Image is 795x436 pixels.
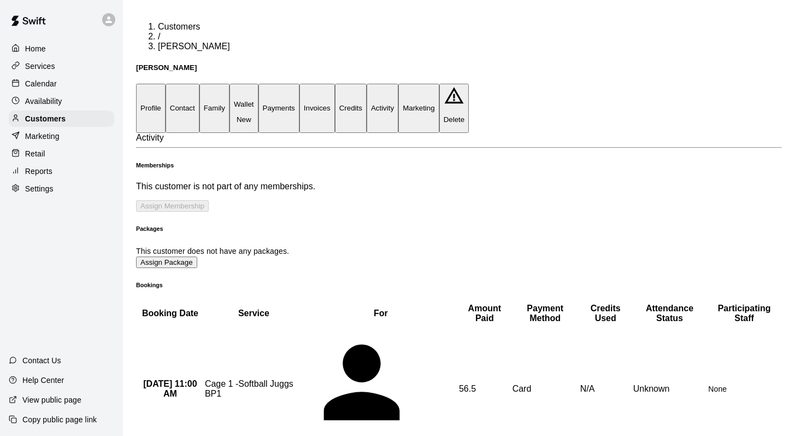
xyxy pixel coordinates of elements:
[25,183,54,194] p: Settings
[9,93,114,109] a: Availability
[22,355,61,366] p: Contact Us
[9,75,114,92] a: Calendar
[136,162,782,168] h6: Memberships
[9,58,114,74] a: Services
[468,304,501,323] b: Amount Paid
[718,304,771,323] b: Participating Staff
[22,394,81,405] p: View public page
[9,111,114,127] a: Customers
[25,43,46,54] p: Home
[136,257,197,268] button: Assign Package
[136,182,782,191] p: This customer is not part of any memberships.
[136,201,209,210] span: You don't have any memberships
[136,84,782,132] div: basic tabs example
[25,78,57,89] p: Calendar
[335,84,367,132] button: Credits
[9,163,114,179] a: Reports
[136,246,782,257] p: This customer does not have any packages.
[136,200,209,212] button: Assign Membership
[444,115,465,124] p: Delete
[158,32,782,42] li: /
[22,375,64,386] p: Help Center
[25,148,45,159] p: Retail
[9,146,114,162] a: Retail
[199,84,229,132] button: Family
[234,100,254,108] p: Wallet
[136,63,782,72] h5: [PERSON_NAME]
[398,84,439,132] button: Marketing
[9,128,114,144] a: Marketing
[527,304,563,323] b: Payment Method
[25,61,55,72] p: Services
[708,383,780,394] p: None
[22,414,97,425] p: Copy public page link
[367,84,398,132] button: Activity
[25,113,66,124] p: Customers
[158,22,200,31] a: Customers
[237,115,251,124] span: New
[591,304,621,323] b: Credits Used
[136,84,166,132] button: Profile
[136,133,164,142] span: Activity
[374,309,388,318] b: For
[299,84,335,132] button: Invoices
[9,181,114,197] a: Settings
[142,309,198,318] b: Booking Date
[238,309,269,318] b: Service
[258,84,299,132] button: Payments
[25,166,52,177] p: Reports
[166,84,199,132] button: Contact
[158,42,230,51] span: [PERSON_NAME]
[136,22,782,51] nav: breadcrumb
[136,282,782,288] h6: Bookings
[136,225,782,232] h6: Packages
[646,304,693,323] b: Attendance Status
[25,131,60,142] p: Marketing
[9,40,114,57] a: Home
[25,96,62,107] p: Availability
